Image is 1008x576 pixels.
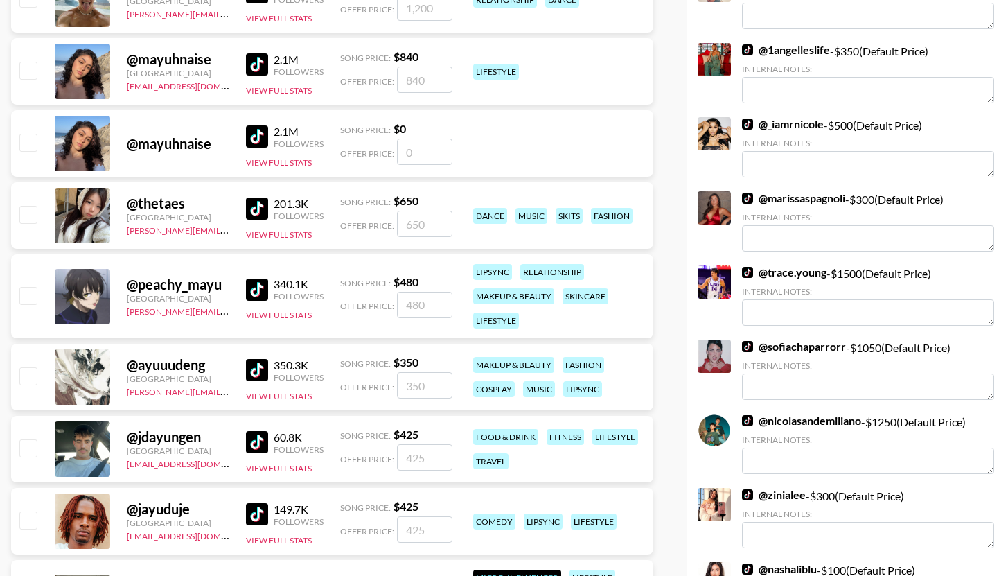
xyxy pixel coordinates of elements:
[340,76,394,87] span: Offer Price:
[397,139,452,165] input: 0
[524,514,563,530] div: lipsync
[274,516,324,527] div: Followers
[473,208,507,224] div: dance
[127,293,229,304] div: [GEOGRAPHIC_DATA]
[246,53,268,76] img: TikTok
[340,526,394,536] span: Offer Price:
[340,358,391,369] span: Song Price:
[394,122,406,135] strong: $ 0
[340,197,391,207] span: Song Price:
[742,415,753,426] img: TikTok
[742,340,994,400] div: - $ 1050 (Default Price)
[127,68,229,78] div: [GEOGRAPHIC_DATA]
[742,212,994,222] div: Internal Notes:
[742,191,845,205] a: @marissaspagnoli
[127,356,229,374] div: @ ayuuudeng
[397,211,452,237] input: 650
[127,195,229,212] div: @ thetaes
[742,64,994,74] div: Internal Notes:
[473,313,519,329] div: lifestyle
[274,53,324,67] div: 2.1M
[742,340,846,354] a: @sofiachaparrorr
[397,292,452,318] input: 480
[742,488,994,548] div: - $ 300 (Default Price)
[274,291,324,302] div: Followers
[127,6,332,19] a: [PERSON_NAME][EMAIL_ADDRESS][DOMAIN_NAME]
[127,384,332,397] a: [PERSON_NAME][EMAIL_ADDRESS][DOMAIN_NAME]
[246,125,268,148] img: TikTok
[742,562,817,576] a: @nashaliblu
[274,372,324,383] div: Followers
[742,117,994,177] div: - $ 500 (Default Price)
[274,444,324,455] div: Followers
[340,220,394,231] span: Offer Price:
[127,518,229,528] div: [GEOGRAPHIC_DATA]
[592,429,638,445] div: lifestyle
[246,463,312,473] button: View Full Stats
[246,157,312,168] button: View Full Stats
[340,148,394,159] span: Offer Price:
[340,53,391,63] span: Song Price:
[571,514,617,530] div: lifestyle
[742,414,994,474] div: - $ 1250 (Default Price)
[340,4,394,15] span: Offer Price:
[473,288,554,304] div: makeup & beauty
[563,288,608,304] div: skincare
[742,119,753,130] img: TikTok
[556,208,583,224] div: skits
[742,138,994,148] div: Internal Notes:
[394,500,418,513] strong: $ 425
[394,428,418,441] strong: $ 425
[340,454,394,464] span: Offer Price:
[246,198,268,220] img: TikTok
[563,381,602,397] div: lipsync
[397,516,452,543] input: 425
[397,444,452,471] input: 425
[127,78,266,91] a: [EMAIL_ADDRESS][DOMAIN_NAME]
[274,125,324,139] div: 2.1M
[246,279,268,301] img: TikTok
[473,64,519,80] div: lifestyle
[340,503,391,513] span: Song Price:
[127,528,266,541] a: [EMAIL_ADDRESS][DOMAIN_NAME]
[742,191,994,252] div: - $ 300 (Default Price)
[246,391,312,401] button: View Full Stats
[473,514,515,530] div: comedy
[127,500,229,518] div: @ jayuduje
[127,304,332,317] a: [PERSON_NAME][EMAIL_ADDRESS][DOMAIN_NAME]
[127,222,398,236] a: [PERSON_NAME][EMAIL_ADDRESS][PERSON_NAME][DOMAIN_NAME]
[274,503,324,516] div: 149.7K
[742,341,753,352] img: TikTok
[742,489,753,500] img: TikTok
[246,359,268,381] img: TikTok
[274,430,324,444] div: 60.8K
[340,382,394,392] span: Offer Price:
[742,265,994,326] div: - $ 1500 (Default Price)
[127,374,229,384] div: [GEOGRAPHIC_DATA]
[742,43,994,103] div: - $ 350 (Default Price)
[473,264,512,280] div: lipsync
[473,453,509,469] div: travel
[127,428,229,446] div: @ jdayungen
[397,372,452,399] input: 350
[274,358,324,372] div: 350.3K
[742,265,826,279] a: @trace.young
[127,212,229,222] div: [GEOGRAPHIC_DATA]
[274,211,324,221] div: Followers
[742,43,830,57] a: @1angelleslife
[274,139,324,149] div: Followers
[742,117,824,131] a: @_iamrnicole
[246,85,312,96] button: View Full Stats
[515,208,547,224] div: music
[246,535,312,546] button: View Full Stats
[520,264,584,280] div: relationship
[127,276,229,293] div: @ peachy_mayu
[742,360,994,371] div: Internal Notes:
[397,67,452,93] input: 840
[127,51,229,68] div: @ mayuhnaise
[591,208,633,224] div: fashion
[473,357,554,373] div: makeup & beauty
[127,135,229,152] div: @ mayuhnaise
[340,301,394,311] span: Offer Price:
[742,488,806,502] a: @zinialee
